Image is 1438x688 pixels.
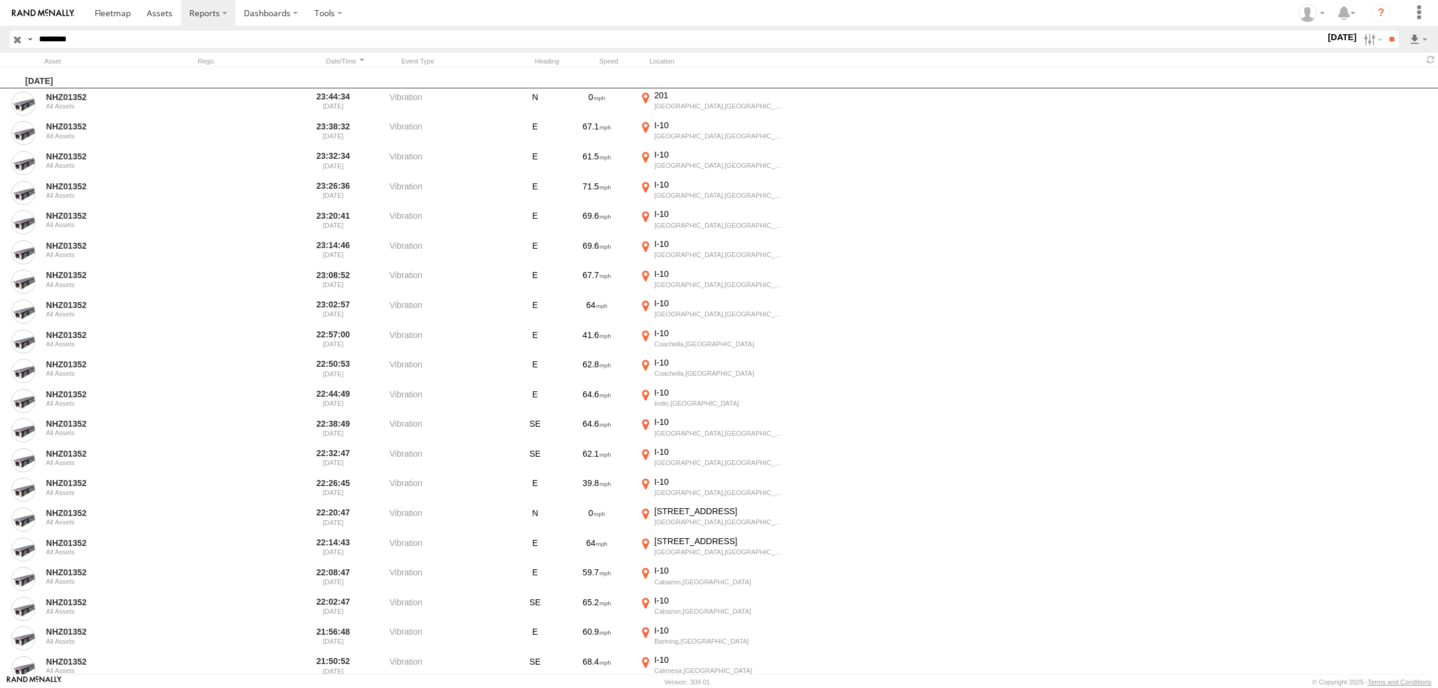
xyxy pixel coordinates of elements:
div: [GEOGRAPHIC_DATA],[GEOGRAPHIC_DATA] [654,191,786,200]
label: Vibration [389,417,509,444]
label: Vibration [389,625,509,653]
div: E [514,209,556,236]
div: E [514,268,556,296]
div: Click to Sort [322,57,368,65]
label: Click to View Event Location [638,149,787,177]
div: E [514,149,556,177]
a: NHZ01352 [46,478,162,488]
div: Coachella,[GEOGRAPHIC_DATA] [654,369,786,378]
div: All Assets [46,340,162,348]
label: Vibration [389,654,509,682]
div: All Assets [46,132,162,140]
div: © Copyright 2025 - [1312,678,1431,686]
div: 64 [561,298,633,325]
a: NHZ01352 [46,210,162,221]
label: 22:08:47 [DATE] [310,565,356,593]
div: [GEOGRAPHIC_DATA],[GEOGRAPHIC_DATA] [654,251,786,259]
label: 22:14:43 [DATE] [310,536,356,563]
a: NHZ01352 [46,92,162,102]
div: All Assets [46,459,162,466]
label: Click to View Event Location [638,446,787,474]
label: Click to View Event Location [638,625,787,653]
div: I-10 [654,179,786,190]
label: Vibration [389,328,509,355]
label: Click to View Event Location [638,209,787,236]
div: I-10 [654,149,786,160]
div: E [514,536,556,563]
div: 41.6 [561,328,633,355]
label: Vibration [389,268,509,296]
a: NHZ01352 [46,121,162,132]
label: 22:02:47 [DATE] [310,595,356,623]
div: Cabazon,[GEOGRAPHIC_DATA] [654,578,786,586]
div: I-10 [654,625,786,636]
label: Click to View Event Location [638,387,787,415]
div: All Assets [46,281,162,288]
label: 22:38:49 [DATE] [310,417,356,444]
label: 23:02:57 [DATE] [310,298,356,325]
label: Vibration [389,209,509,236]
a: NHZ01352 [46,389,162,400]
label: 23:38:32 [DATE] [310,120,356,147]
div: I-10 [654,239,786,249]
div: 39.8 [561,476,633,504]
div: 65.2 [561,595,633,623]
div: I-10 [654,446,786,457]
label: 23:20:41 [DATE] [310,209,356,236]
label: Search Query [25,31,35,48]
a: NHZ01352 [46,626,162,637]
div: [GEOGRAPHIC_DATA],[GEOGRAPHIC_DATA] [654,280,786,289]
div: 0 [561,506,633,533]
div: I-10 [654,654,786,665]
div: All Assets [46,310,162,318]
label: Vibration [389,536,509,563]
div: SE [514,446,556,474]
div: [GEOGRAPHIC_DATA],[GEOGRAPHIC_DATA] [654,221,786,230]
div: All Assets [46,608,162,615]
div: All Assets [46,578,162,585]
label: 22:50:53 [DATE] [310,357,356,385]
div: 201 [654,90,786,101]
div: [GEOGRAPHIC_DATA],[GEOGRAPHIC_DATA] [654,488,786,497]
div: 69.6 [561,209,633,236]
label: Vibration [389,446,509,474]
label: Vibration [389,120,509,147]
div: I-10 [654,209,786,219]
label: Click to View Event Location [638,476,787,504]
div: I-10 [654,328,786,339]
div: SE [514,595,556,623]
div: 67.7 [561,268,633,296]
div: N [514,506,556,533]
label: Click to View Event Location [638,654,787,682]
a: Terms and Conditions [1368,678,1431,686]
div: [GEOGRAPHIC_DATA],[GEOGRAPHIC_DATA] [654,310,786,318]
div: 68.4 [561,654,633,682]
div: 64.6 [561,417,633,444]
div: All Assets [46,221,162,228]
a: NHZ01352 [46,508,162,518]
div: [GEOGRAPHIC_DATA],[GEOGRAPHIC_DATA] [654,518,786,526]
label: Vibration [389,179,509,207]
label: 21:56:48 [DATE] [310,625,356,653]
div: All Assets [46,638,162,645]
div: E [514,328,556,355]
a: NHZ01352 [46,151,162,162]
div: [GEOGRAPHIC_DATA],[GEOGRAPHIC_DATA] [654,161,786,170]
div: 60.9 [561,625,633,653]
div: Coachella,[GEOGRAPHIC_DATA] [654,340,786,348]
div: All Assets [46,518,162,526]
label: 23:44:34 [DATE] [310,90,356,117]
label: 23:26:36 [DATE] [310,179,356,207]
label: Vibration [389,387,509,415]
div: E [514,239,556,266]
div: All Assets [46,370,162,377]
label: Vibration [389,357,509,385]
a: NHZ01352 [46,300,162,310]
a: Visit our Website [7,676,62,688]
div: [GEOGRAPHIC_DATA],[GEOGRAPHIC_DATA] [654,458,786,467]
div: All Assets [46,251,162,258]
div: Zulema McIntosch [1294,4,1329,22]
div: I-10 [654,565,786,576]
div: All Assets [46,548,162,556]
div: E [514,565,556,593]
